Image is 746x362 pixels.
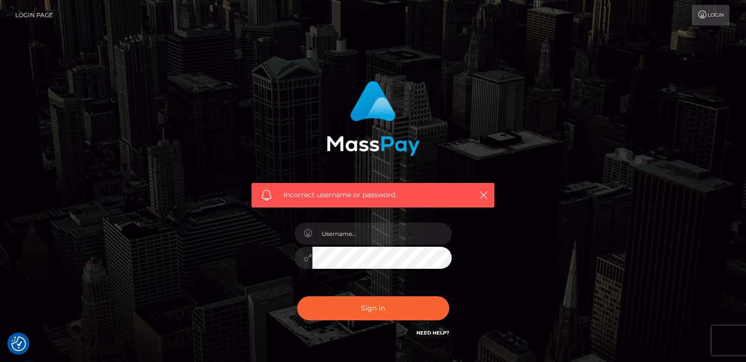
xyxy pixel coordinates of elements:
button: Consent Preferences [11,336,26,351]
a: Login Page [15,5,53,26]
img: Revisit consent button [11,336,26,351]
button: Sign in [297,296,449,320]
a: Need Help? [416,330,449,336]
a: Login [692,5,729,26]
span: Incorrect username or password. [283,190,463,200]
img: MassPay Login [327,81,420,156]
input: Username... [312,223,452,245]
